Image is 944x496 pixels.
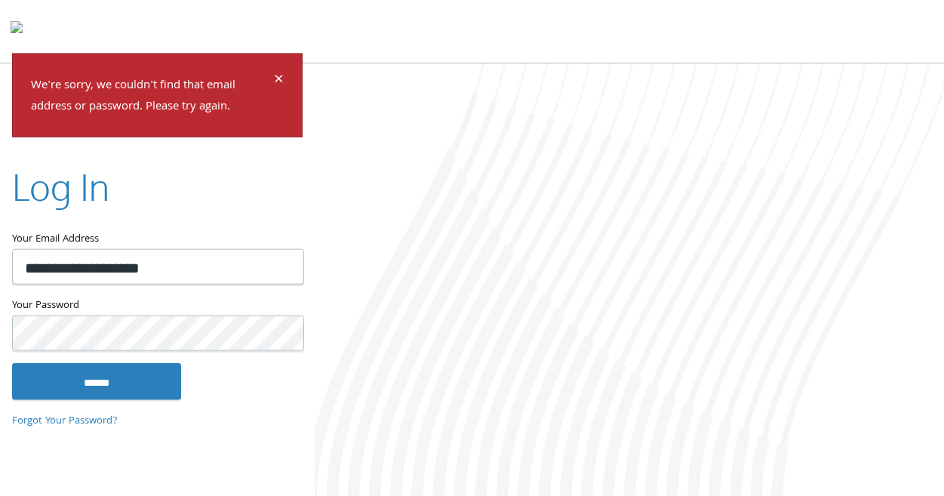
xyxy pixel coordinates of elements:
p: We're sorry, we couldn't find that email address or password. Please try again. [31,75,272,119]
label: Your Password [12,297,303,316]
img: todyl-logo-dark.svg [11,16,23,46]
h2: Log In [12,162,109,212]
button: Dismiss alert [274,72,284,90]
span: × [274,66,284,95]
a: Forgot Your Password? [12,412,118,429]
